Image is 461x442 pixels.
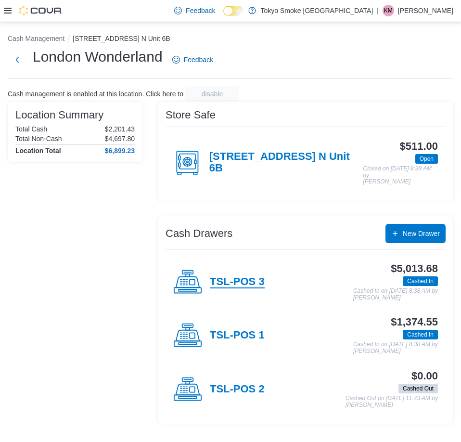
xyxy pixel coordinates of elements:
[73,35,170,42] button: [STREET_ADDRESS] N Unit 6B
[391,263,438,274] h3: $5,013.68
[403,384,434,393] span: Cashed Out
[210,383,265,396] h4: TSL-POS 2
[105,147,135,155] h4: $6,899.23
[407,330,434,339] span: Cashed In
[400,141,438,152] h3: $511.00
[15,147,61,155] h4: Location Total
[391,316,438,328] h3: $1,374.55
[353,288,438,301] p: Cashed In on [DATE] 8:38 AM by [PERSON_NAME]
[403,276,438,286] span: Cashed In
[19,6,63,15] img: Cova
[385,224,446,243] button: New Drawer
[415,154,438,164] span: Open
[170,1,219,20] a: Feedback
[185,86,239,102] button: disable
[15,125,47,133] h6: Total Cash
[33,47,163,66] h1: London Wonderland
[8,35,64,42] button: Cash Management
[15,135,62,143] h6: Total Non-Cash
[377,5,379,16] p: |
[184,55,213,65] span: Feedback
[353,341,438,354] p: Cashed In on [DATE] 8:38 AM by [PERSON_NAME]
[363,166,438,185] p: Closed on [DATE] 8:38 AM by [PERSON_NAME]
[261,5,373,16] p: Tokyo Smoke [GEOGRAPHIC_DATA]
[383,5,394,16] div: Kai Mastervick
[168,50,217,69] a: Feedback
[15,109,103,121] h3: Location Summary
[403,330,438,339] span: Cashed In
[8,34,453,45] nav: An example of EuiBreadcrumbs
[411,370,438,382] h3: $0.00
[384,5,393,16] span: KM
[186,6,215,15] span: Feedback
[105,135,135,143] p: $4,697.80
[223,6,243,16] input: Dark Mode
[166,109,216,121] h3: Store Safe
[398,5,453,16] p: [PERSON_NAME]
[105,125,135,133] p: $2,201.43
[8,90,183,98] p: Cash management is enabled at this location. Click here to
[398,384,438,393] span: Cashed Out
[8,50,27,69] button: Next
[407,277,434,286] span: Cashed In
[202,89,223,99] span: disable
[210,329,265,342] h4: TSL-POS 1
[403,229,440,238] span: New Drawer
[346,395,438,408] p: Cashed Out on [DATE] 11:43 AM by [PERSON_NAME]
[166,228,232,239] h3: Cash Drawers
[209,151,363,175] h4: [STREET_ADDRESS] N Unit 6B
[420,155,434,163] span: Open
[210,276,265,288] h4: TSL-POS 3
